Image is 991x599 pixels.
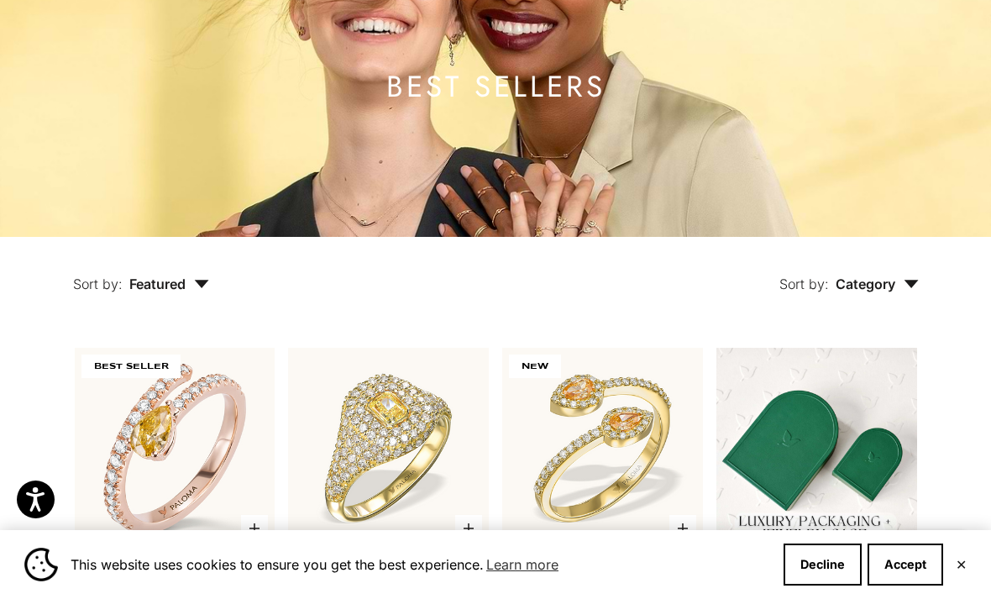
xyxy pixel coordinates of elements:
[779,276,829,292] span: Sort by:
[73,276,123,292] span: Sort by:
[509,355,561,378] span: NEW
[868,544,943,586] button: Accept
[836,276,919,292] span: Category
[502,348,703,549] img: #YellowGold
[784,544,862,586] button: Decline
[129,276,209,292] span: Featured
[741,237,957,307] button: Sort by: Category
[71,552,770,577] span: This website uses cookies to ensure you get the best experience.
[24,548,58,581] img: Cookie banner
[386,76,606,97] h1: BEST SELLERS
[81,355,181,378] span: BEST SELLER
[75,348,275,549] img: #RoseGold
[484,552,561,577] a: Learn more
[288,348,489,549] a: #YellowGold #WhiteGold #RoseGold
[34,237,248,307] button: Sort by: Featured
[288,348,489,549] img: #YellowGold
[956,560,967,570] button: Close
